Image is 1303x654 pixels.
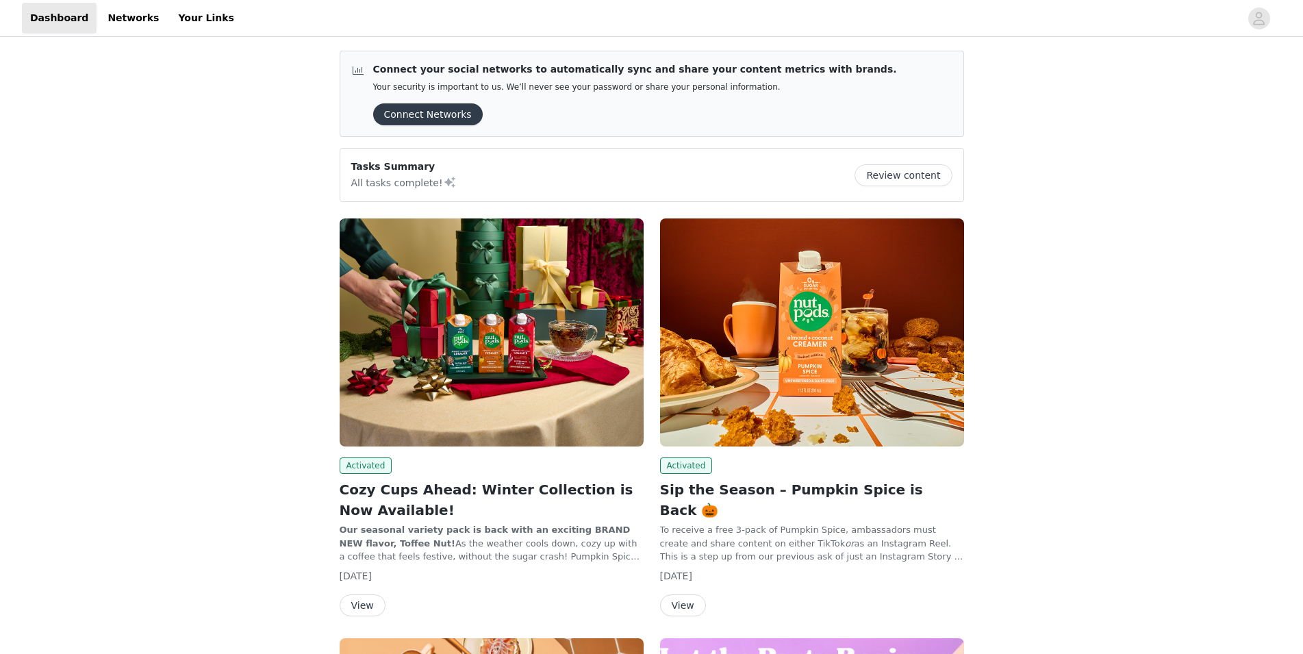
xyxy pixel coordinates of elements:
span: [DATE] [660,570,692,581]
button: Review content [855,164,952,186]
a: Your Links [170,3,242,34]
img: nutpods [660,218,964,447]
button: View [340,594,385,616]
p: Connect your social networks to automatically sync and share your content metrics with brands. [373,62,897,77]
strong: Our seasonal variety pack is back with an exciting BRAND NEW flavor, Toffee Nut! [340,525,631,549]
img: nutpods [340,218,644,447]
button: Connect Networks [373,103,483,125]
h2: Cozy Cups Ahead: Winter Collection is Now Available! [340,479,644,520]
span: Activated [660,457,713,474]
h2: Sip the Season – Pumpkin Spice is Back 🎃 [660,479,964,520]
p: Your security is important to us. We’ll never see your password or share your personal information. [373,82,897,92]
button: View [660,594,706,616]
span: Activated [340,457,392,474]
a: Networks [99,3,167,34]
p: To receive a free 3-pack of Pumpkin Spice, ambassadors must create and share content on either Ti... [660,523,964,564]
p: Tasks Summary [351,160,457,174]
p: All tasks complete! [351,174,457,190]
div: avatar [1252,8,1265,29]
span: [DATE] [340,570,372,581]
a: View [340,601,385,611]
a: Dashboard [22,3,97,34]
em: or [845,538,854,549]
p: As the weather cools down, cozy up with a coffee that feels festive, without the sugar crash! Pum... [340,523,644,564]
a: View [660,601,706,611]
